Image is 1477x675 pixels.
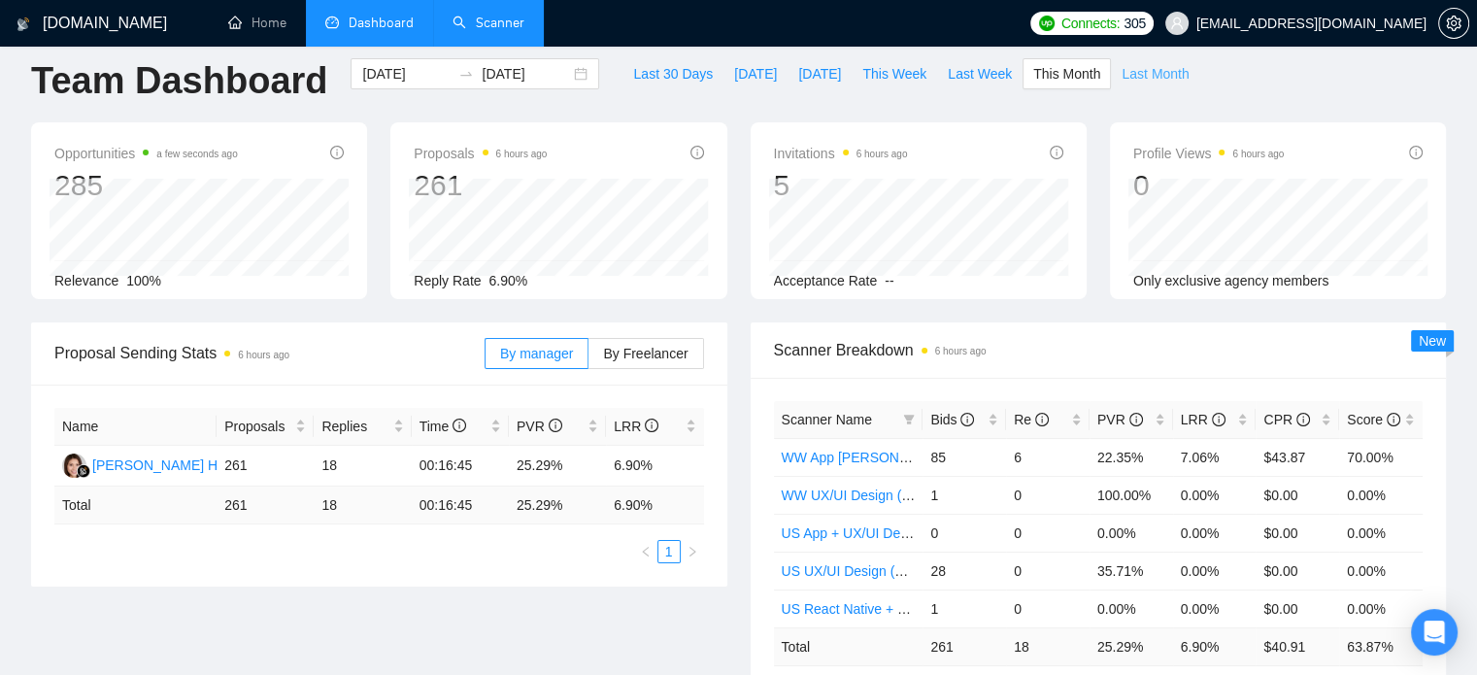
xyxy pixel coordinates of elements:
[1439,16,1468,31] span: setting
[54,408,217,446] th: Name
[899,405,919,434] span: filter
[314,487,411,524] td: 18
[734,63,777,84] span: [DATE]
[1256,590,1339,627] td: $0.00
[414,142,547,165] span: Proposals
[1256,552,1339,590] td: $0.00
[62,454,86,478] img: KH
[1347,412,1399,427] span: Score
[923,552,1006,590] td: 28
[224,416,291,437] span: Proposals
[645,419,658,432] span: info-circle
[1409,146,1423,159] span: info-circle
[1173,627,1257,665] td: 6.90 %
[774,142,908,165] span: Invitations
[362,63,451,84] input: Start date
[1173,552,1257,590] td: 0.00%
[634,540,657,563] li: Previous Page
[1061,13,1120,34] span: Connects:
[238,350,289,360] time: 6 hours ago
[1133,142,1285,165] span: Profile Views
[420,419,466,434] span: Time
[1133,273,1329,288] span: Only exclusive agency members
[634,540,657,563] button: left
[1296,413,1310,426] span: info-circle
[228,15,286,31] a: homeHome
[1256,438,1339,476] td: $43.87
[453,15,524,31] a: searchScanner
[606,487,703,524] td: 6.90 %
[1170,17,1184,30] span: user
[156,149,237,159] time: a few seconds ago
[923,627,1006,665] td: 261
[1339,590,1423,627] td: 0.00%
[1173,590,1257,627] td: 0.00%
[92,455,241,476] div: [PERSON_NAME] Heart
[412,446,509,487] td: 00:16:45
[314,446,411,487] td: 18
[217,408,314,446] th: Proposals
[496,149,548,159] time: 6 hours ago
[1122,63,1189,84] span: Last Month
[1232,149,1284,159] time: 6 hours ago
[1090,514,1173,552] td: 0.00%
[782,601,922,617] a: US React Native + Dev
[217,446,314,487] td: 261
[54,487,217,524] td: Total
[690,146,704,159] span: info-circle
[640,546,652,557] span: left
[1256,627,1339,665] td: $ 40.91
[1006,438,1090,476] td: 6
[681,540,704,563] button: right
[31,58,327,104] h1: Team Dashboard
[1339,438,1423,476] td: 70.00%
[687,546,698,557] span: right
[788,58,852,89] button: [DATE]
[606,446,703,487] td: 6.90%
[1023,58,1111,89] button: This Month
[923,590,1006,627] td: 1
[1181,412,1225,427] span: LRR
[509,487,606,524] td: 25.29 %
[54,341,485,365] span: Proposal Sending Stats
[782,525,965,541] a: US App + UX/UI Design (1.10)
[1006,627,1090,665] td: 18
[1111,58,1199,89] button: Last Month
[603,346,688,361] span: By Freelancer
[1173,514,1257,552] td: 0.00%
[1263,412,1309,427] span: CPR
[885,273,893,288] span: --
[862,63,926,84] span: This Week
[1090,590,1173,627] td: 0.00%
[414,273,481,288] span: Reply Rate
[217,487,314,524] td: 261
[774,338,1424,362] span: Scanner Breakdown
[774,627,923,665] td: Total
[1006,476,1090,514] td: 0
[54,142,238,165] span: Opportunities
[1387,413,1400,426] span: info-circle
[782,488,933,503] a: WW UX/UI Design (1.10)
[1173,476,1257,514] td: 0.00%
[482,63,570,84] input: End date
[1339,627,1423,665] td: 63.87 %
[1097,412,1143,427] span: PVR
[1339,552,1423,590] td: 0.00%
[681,540,704,563] li: Next Page
[856,149,908,159] time: 6 hours ago
[458,66,474,82] span: to
[321,416,388,437] span: Replies
[412,487,509,524] td: 00:16:45
[458,66,474,82] span: swap-right
[782,450,990,465] a: WW App [PERSON_NAME] (1.00)
[1039,16,1055,31] img: upwork-logo.png
[658,541,680,562] a: 1
[500,346,573,361] span: By manager
[1124,13,1145,34] span: 305
[1050,146,1063,159] span: info-circle
[1129,413,1143,426] span: info-circle
[1411,609,1458,656] div: Open Intercom Messenger
[852,58,937,89] button: This Week
[414,167,547,204] div: 261
[903,414,915,425] span: filter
